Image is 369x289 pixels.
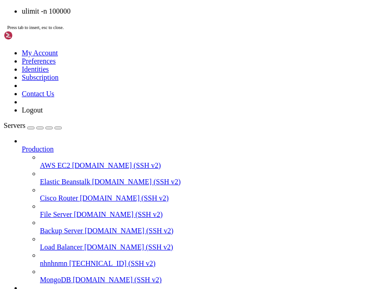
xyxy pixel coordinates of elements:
[22,106,43,114] a: Logout
[72,162,161,169] span: [DOMAIN_NAME] (SSH v2)
[4,122,25,129] span: Servers
[4,120,364,127] x-row: Last login: [DATE] from [TECHNICAL_ID]
[40,162,365,170] a: AWS EC2 [DOMAIN_NAME] (SSH v2)
[40,178,365,186] a: Elastic Beanstalk [DOMAIN_NAME] (SSH v2)
[40,186,365,202] li: Cisco Router [DOMAIN_NAME] (SSH v2)
[40,194,365,202] a: Cisco Router [DOMAIN_NAME] (SSH v2)
[69,260,155,267] span: [TECHNICAL_ID] (SSH v2)
[4,43,364,49] x-row: [URL][DOMAIN_NAME]
[40,194,78,202] span: Cisco Router
[7,25,64,30] span: Press tab to insert, esc to close.
[22,145,365,153] a: Production
[40,170,365,186] li: Elastic Beanstalk [DOMAIN_NAME] (SSH v2)
[22,49,58,57] a: My Account
[92,178,181,186] span: [DOMAIN_NAME] (SSH v2)
[22,57,56,65] a: Preferences
[22,65,49,73] a: Identities
[40,235,365,251] li: Load Balancer [DOMAIN_NAME] (SSH v2)
[40,268,365,284] li: MongoDB [DOMAIN_NAME] (SSH v2)
[22,7,365,15] li: ulimit -n 100000
[4,23,364,29] x-row: * Strictly confined Kubernetes makes edge and IoT secure. Learn how MicroK8s
[22,73,59,81] a: Subscription
[4,122,62,129] a: Servers
[74,211,163,218] span: [DOMAIN_NAME] (SSH v2)
[22,137,365,284] li: Production
[84,243,173,251] span: [DOMAIN_NAME] (SSH v2)
[4,127,364,133] x-row: root@vm356638:~# ulimit -n 100000
[80,194,169,202] span: [DOMAIN_NAME] (SSH v2)
[40,211,72,218] span: File Server
[40,162,70,169] span: AWS EC2
[4,55,364,62] x-row: Expanded Security Maintenance for Applications is not enabled.
[85,227,174,235] span: [DOMAIN_NAME] (SSH v2)
[22,90,54,98] a: Contact Us
[4,31,56,40] img: Shellngn
[4,29,364,36] x-row: just raised the bar for easy, resilient and secure K8s cluster deployment.
[40,276,71,284] span: MongoDB
[40,202,365,219] li: File Server [DOMAIN_NAME] (SSH v2)
[40,227,365,235] a: Backup Server [DOMAIN_NAME] (SSH v2)
[112,127,115,133] div: (33, 19)
[4,75,364,81] x-row: 10 of these updates are standard security updates.
[4,101,364,107] x-row: See [URL][DOMAIN_NAME] or run: sudo pro status
[40,227,83,235] span: Backup Server
[40,178,90,186] span: Elastic Beanstalk
[73,276,162,284] span: [DOMAIN_NAME] (SSH v2)
[40,219,365,235] li: Backup Server [DOMAIN_NAME] (SSH v2)
[40,211,365,219] a: File Server [DOMAIN_NAME] (SSH v2)
[40,153,365,170] li: AWS EC2 [DOMAIN_NAME] (SSH v2)
[4,81,364,88] x-row: To see these additional updates run: apt list --upgradable
[4,94,364,101] x-row: Enable ESM Apps to receive additional future security updates.
[40,260,365,268] a: nhnhnmn [TECHNICAL_ID] (SSH v2)
[40,276,365,284] a: MongoDB [DOMAIN_NAME] (SSH v2)
[40,243,365,251] a: Load Balancer [DOMAIN_NAME] (SSH v2)
[40,243,83,251] span: Load Balancer
[22,145,54,153] span: Production
[4,69,364,75] x-row: 10 updates can be applied immediately.
[4,10,364,16] x-row: Swap usage: 0% IPv6 address for ens3: [TECHNICAL_ID]
[4,4,364,10] x-row: Memory usage: 0% IPv4 address for ens3: [TECHNICAL_ID]
[40,251,365,268] li: nhnhnmn [TECHNICAL_ID] (SSH v2)
[40,260,67,267] span: nhnhnmn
